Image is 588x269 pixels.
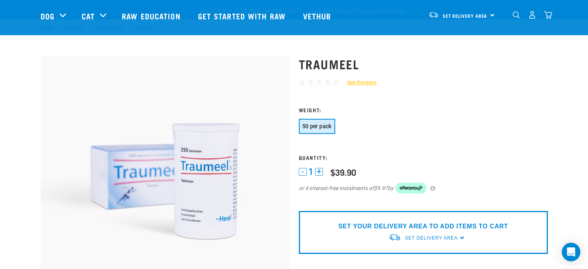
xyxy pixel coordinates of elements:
div: $39.90 [331,167,356,177]
img: van-moving.png [389,233,401,242]
div: Open Intercom Messenger [562,243,580,261]
div: or 4 interest-free instalments of by [299,183,548,194]
span: $9.97 [374,184,388,192]
button: - [299,168,307,176]
a: Cat [82,10,95,22]
span: 50 per pack [302,123,332,129]
img: van-moving.png [428,11,439,18]
p: SET YOUR DELIVERY AREA TO ADD ITEMS TO CART [338,222,508,231]
button: 50 per pack [299,119,335,134]
img: Afterpay [395,183,426,194]
a: See Reviews [339,79,377,87]
a: Vethub [295,0,341,31]
span: 1 [308,168,313,176]
h3: Weight: [299,107,548,113]
h1: Traumeel [299,57,548,71]
img: user.png [528,11,536,19]
a: Dog [41,10,55,22]
span: ☆ [299,78,305,87]
span: Set Delivery Area [443,14,487,17]
button: + [315,168,323,176]
img: home-icon@2x.png [544,11,552,19]
span: ☆ [307,78,314,87]
span: ☆ [324,78,331,87]
span: Set Delivery Area [405,235,457,241]
span: ☆ [333,78,339,87]
h3: Quantity: [299,154,548,160]
span: ☆ [316,78,322,87]
img: home-icon-1@2x.png [513,11,520,19]
a: Raw Education [114,0,190,31]
a: Get started with Raw [190,0,295,31]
